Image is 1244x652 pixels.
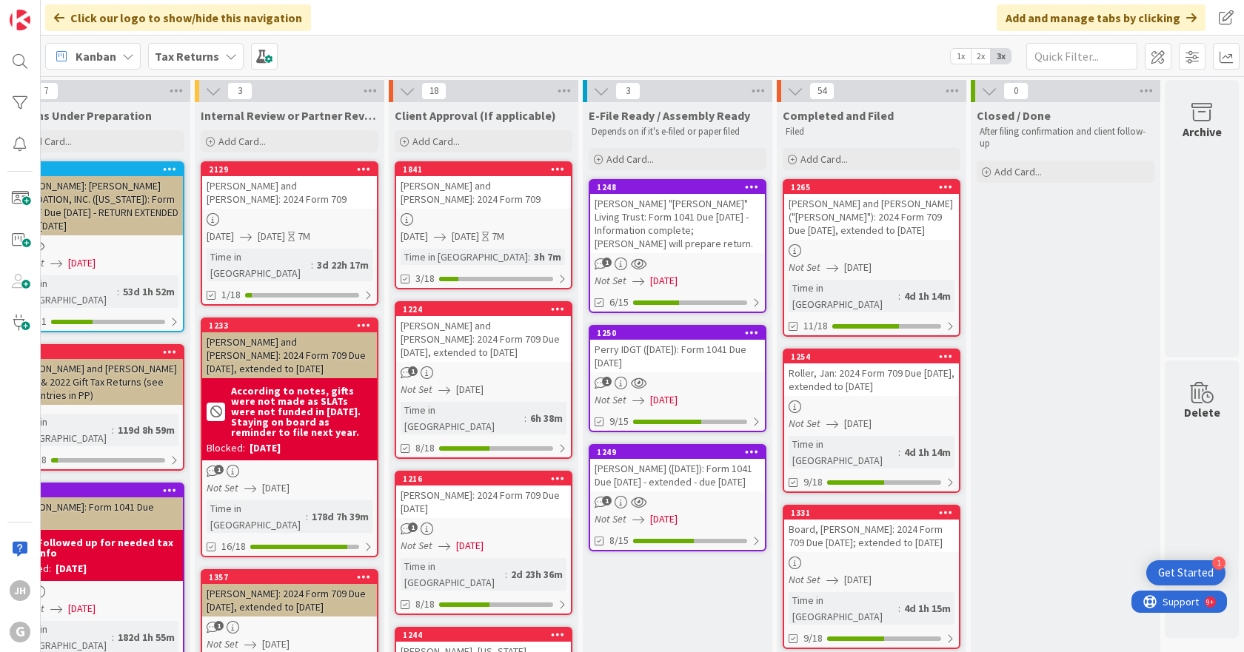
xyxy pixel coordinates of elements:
[590,326,765,372] div: 1250Perry IDGT ([DATE]): Form 1041 Due [DATE]
[313,257,372,273] div: 3d 22h 17m
[396,163,571,209] div: 1841[PERSON_NAME] and [PERSON_NAME]: 2024 Form 709
[207,229,234,244] span: [DATE]
[114,422,178,438] div: 119d 8h 59m
[898,600,900,616] span: :
[789,417,820,430] i: Not Set
[590,340,765,372] div: Perry IDGT ([DATE]): Form 1041 Due [DATE]
[221,539,246,554] span: 16/18
[8,346,183,359] div: 1946
[789,280,898,312] div: Time in [GEOGRAPHIC_DATA]
[408,522,418,532] span: 1
[590,181,765,253] div: 1248[PERSON_NAME] "[PERSON_NAME]" Living Trust: Form 1041 Due [DATE] - Information complete; [PER...
[791,352,959,362] div: 1254
[784,506,959,520] div: 1331
[1026,43,1137,70] input: Quick Filter...
[75,6,82,18] div: 9+
[401,383,432,396] i: Not Set
[408,366,418,376] span: 1
[119,283,178,300] div: 53d 1h 52m
[456,382,484,397] span: [DATE]
[250,440,281,456] div: [DATE]
[977,108,1051,123] span: Closed / Done
[844,572,872,588] span: [DATE]
[207,481,238,494] i: Not Set
[800,152,848,166] span: Add Card...
[56,561,87,577] div: [DATE]
[784,363,959,396] div: Roller, Jan: 2024 Form 709 Due [DATE], extended to [DATE]
[590,326,765,340] div: 1250
[33,82,58,100] span: 7
[396,316,571,362] div: [PERSON_NAME] and [PERSON_NAME]: 2024 Form 709 Due [DATE], extended to [DATE]
[209,320,377,331] div: 1233
[396,303,571,316] div: 1224
[791,182,959,192] div: 1265
[207,637,238,651] i: Not Set
[784,520,959,552] div: Board, [PERSON_NAME]: 2024 Form 709 Due [DATE]; extended to [DATE]
[507,566,566,582] div: 2d 23h 36m
[207,249,311,281] div: Time in [GEOGRAPHIC_DATA]
[1146,560,1225,585] div: Open Get Started checklist, remaining modules: 1
[492,229,504,244] div: 7M
[597,182,765,192] div: 1248
[401,249,528,265] div: Time in [GEOGRAPHIC_DATA]
[401,229,428,244] span: [DATE]
[590,181,765,194] div: 1248
[898,444,900,460] span: :
[971,49,991,64] span: 2x
[202,571,377,616] div: 1357[PERSON_NAME]: 2024 Form 709 Due [DATE], extended to [DATE]
[209,572,377,582] div: 1357
[589,108,750,123] span: E-File Ready / Assembly Ready
[401,539,432,552] i: Not Set
[597,447,765,457] div: 1249
[789,573,820,586] i: Not Set
[1183,123,1222,141] div: Archive
[412,135,460,148] span: Add Card...
[524,410,526,426] span: :
[789,261,820,274] i: Not Set
[784,350,959,396] div: 1254Roller, Jan: 2024 Form 709 Due [DATE], extended to [DATE]
[951,49,971,64] span: 1x
[900,600,954,616] div: 4d 1h 15m
[112,629,114,645] span: :
[202,584,377,616] div: [PERSON_NAME]: 2024 Form 709 Due [DATE], extended to [DATE]
[8,163,183,235] div: 1317[PERSON_NAME]: [PERSON_NAME] FOUNDATION, INC. ([US_STATE]): Form 990-PF Due [DATE] - RETURN E...
[597,328,765,338] div: 1250
[7,108,152,123] span: Returns Under Preparation
[10,622,30,642] div: G
[396,472,571,485] div: 1216
[8,359,183,405] div: [PERSON_NAME] and [PERSON_NAME] - 2021 & 2022 Gift Tax Returns (see time entries in PP)
[595,512,626,525] i: Not Set
[221,287,241,303] span: 1/18
[415,596,435,612] span: 8/18
[401,402,524,434] div: Time in [GEOGRAPHIC_DATA]
[789,592,898,625] div: Time in [GEOGRAPHIC_DATA]
[595,393,626,406] i: Not Set
[803,631,823,646] span: 9/18
[68,255,96,271] span: [DATE]
[8,346,183,405] div: 1946[PERSON_NAME] and [PERSON_NAME] - 2021 & 2022 Gift Tax Returns (see time entries in PP)
[786,126,957,138] p: Filed
[112,422,114,438] span: :
[8,484,183,497] div: 1405
[456,538,484,554] span: [DATE]
[415,440,435,456] span: 8/18
[528,249,530,265] span: :
[609,295,629,310] span: 6/15
[784,181,959,240] div: 1265[PERSON_NAME] and [PERSON_NAME] ("[PERSON_NAME]"): 2024 Form 709 Due [DATE], extended to [DATE]
[784,194,959,240] div: [PERSON_NAME] and [PERSON_NAME] ("[PERSON_NAME]"): 2024 Form 709 Due [DATE], extended to [DATE]
[898,288,900,304] span: :
[298,229,310,244] div: 7M
[609,533,629,548] span: 8/15
[396,303,571,362] div: 1224[PERSON_NAME] and [PERSON_NAME]: 2024 Form 709 Due [DATE], extended to [DATE]
[308,508,372,525] div: 178d 7h 39m
[396,176,571,209] div: [PERSON_NAME] and [PERSON_NAME]: 2024 Form 709
[650,392,678,408] span: [DATE]
[784,506,959,552] div: 1331Board, [PERSON_NAME]: 2024 Form 709 Due [DATE]; extended to [DATE]
[8,484,183,530] div: 1405[PERSON_NAME]: Form 1041 Due [DATE]
[13,414,112,446] div: Time in [GEOGRAPHIC_DATA]
[8,163,183,176] div: 1317
[1184,403,1220,421] div: Delete
[258,229,285,244] span: [DATE]
[311,257,313,273] span: :
[526,410,566,426] div: 6h 38m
